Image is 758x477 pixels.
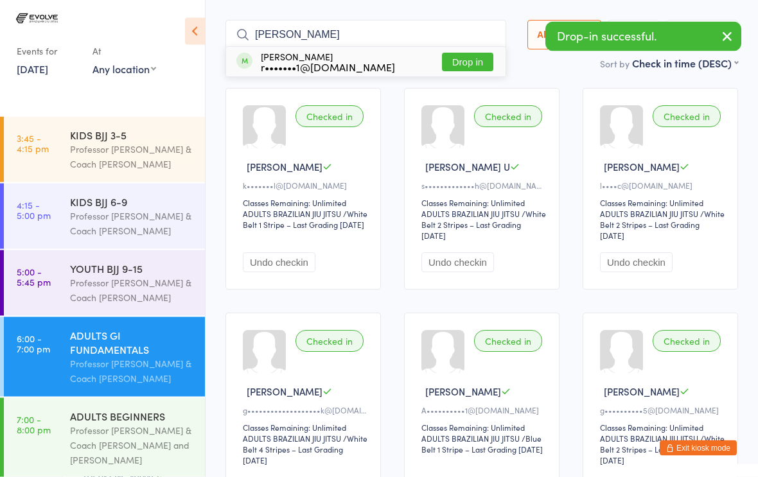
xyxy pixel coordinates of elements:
[442,53,493,72] button: Drop in
[4,250,205,316] a: 5:00 -5:45 pmYOUTH BJJ 9-15Professor [PERSON_NAME] & Coach [PERSON_NAME]
[93,40,156,62] div: At
[17,40,80,62] div: Events for
[243,198,367,209] div: Classes Remaining: Unlimited
[421,422,546,433] div: Classes Remaining: Unlimited
[243,253,315,273] button: Undo checkin
[261,52,395,73] div: [PERSON_NAME]
[243,180,367,191] div: k•••••••l@[DOMAIN_NAME]
[247,385,322,399] span: [PERSON_NAME]
[70,261,194,275] div: YOUTH BJJ 9-15
[545,22,741,51] div: Drop-in successful.
[421,180,546,191] div: s•••••••••••••h@[DOMAIN_NAME]
[660,440,737,456] button: Exit kiosk mode
[70,409,194,423] div: ADULTS BEGINNERS
[70,195,194,209] div: KIDS BJJ 6-9
[421,198,546,209] div: Classes Remaining: Unlimited
[4,117,205,182] a: 3:45 -4:15 pmKIDS BJJ 3-5Professor [PERSON_NAME] & Coach [PERSON_NAME]
[243,422,367,433] div: Classes Remaining: Unlimited
[421,253,494,273] button: Undo checkin
[474,331,542,352] div: Checked in
[70,275,194,305] div: Professor [PERSON_NAME] & Coach [PERSON_NAME]
[243,209,341,220] div: ADULTS BRAZILIAN JIU JITSU
[4,317,205,397] a: 6:00 -7:00 pmADULTS GI FUNDAMENTALSProfessor [PERSON_NAME] & Coach [PERSON_NAME]
[527,21,602,50] button: All Bookings
[421,433,520,444] div: ADULTS BRAZILIAN JIU JITSU
[17,333,50,354] time: 6:00 - 7:00 pm
[425,385,501,399] span: [PERSON_NAME]
[17,266,51,287] time: 5:00 - 5:45 pm
[600,198,725,209] div: Classes Remaining: Unlimited
[600,433,725,466] span: / White Belt 2 Stripes – Last Grading [DATE]
[421,405,546,416] div: A••••••••••1@[DOMAIN_NAME]
[653,106,721,128] div: Checked in
[17,62,48,76] a: [DATE]
[474,106,542,128] div: Checked in
[600,58,630,71] label: Sort by
[247,160,322,174] span: [PERSON_NAME]
[70,423,194,467] div: Professor [PERSON_NAME] & Coach [PERSON_NAME] and [PERSON_NAME]
[632,56,738,71] div: Check in time (DESC)
[425,160,510,174] span: [PERSON_NAME] U
[243,405,367,416] div: g•••••••••••••••••••k@[DOMAIN_NAME]
[243,433,341,444] div: ADULTS BRAZILIAN JIU JITSU
[225,21,506,50] input: Search
[604,385,680,399] span: [PERSON_NAME]
[604,160,680,174] span: [PERSON_NAME]
[261,62,395,73] div: r•••••••1@[DOMAIN_NAME]
[4,184,205,249] a: 4:15 -5:00 pmKIDS BJJ 6-9Professor [PERSON_NAME] & Coach [PERSON_NAME]
[600,209,725,241] span: / White Belt 2 Stripes – Last Grading [DATE]
[295,106,364,128] div: Checked in
[600,209,698,220] div: ADULTS BRAZILIAN JIU JITSU
[600,405,725,416] div: g••••••••••5@[DOMAIN_NAME]
[70,356,194,386] div: Professor [PERSON_NAME] & Coach [PERSON_NAME]
[295,331,364,352] div: Checked in
[666,21,739,50] button: Checked in6
[17,414,51,435] time: 7:00 - 8:00 pm
[600,180,725,191] div: l••••c@[DOMAIN_NAME]
[70,328,194,356] div: ADULTS GI FUNDAMENTALS
[70,142,194,171] div: Professor [PERSON_NAME] & Coach [PERSON_NAME]
[17,200,51,220] time: 4:15 - 5:00 pm
[13,10,61,28] img: Evolve Brazilian Jiu Jitsu
[70,209,194,238] div: Professor [PERSON_NAME] & Coach [PERSON_NAME]
[600,433,698,444] div: ADULTS BRAZILIAN JIU JITSU
[421,209,546,241] span: / White Belt 2 Stripes – Last Grading [DATE]
[421,209,520,220] div: ADULTS BRAZILIAN JIU JITSU
[600,422,725,433] div: Classes Remaining: Unlimited
[653,331,721,352] div: Checked in
[600,253,673,273] button: Undo checkin
[17,133,49,153] time: 3:45 - 4:15 pm
[93,62,156,76] div: Any location
[70,128,194,142] div: KIDS BJJ 3-5
[608,21,659,50] button: Waiting
[243,433,367,466] span: / White Belt 4 Stripes – Last Grading [DATE]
